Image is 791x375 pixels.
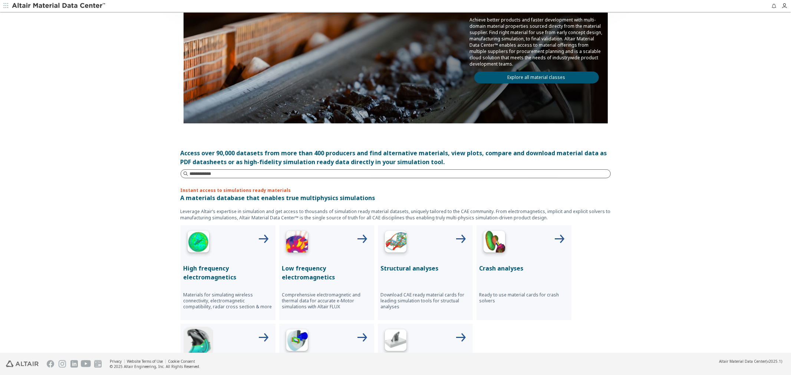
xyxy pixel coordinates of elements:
[184,228,213,258] img: High Frequency Icon
[181,208,611,221] p: Leverage Altair’s expertise in simulation and get access to thousands of simulation ready materia...
[282,228,312,258] img: Low Frequency Icon
[282,264,371,282] p: Low frequency electromagnetics
[381,327,411,356] img: 3D Printing Icon
[110,359,122,364] a: Privacy
[6,361,39,367] img: Altair Engineering
[470,17,603,67] p: Achieve better products and faster development with multi-domain material properties sourced dire...
[184,264,273,282] p: High frequency electromagnetics
[282,292,371,310] p: Comprehensive electromagnetic and thermal data for accurate e-Motor simulations with Altair FLUX
[181,193,611,202] p: A materials database that enables true multiphysics simulations
[184,292,273,310] p: Materials for simulating wireless connectivity, electromagnetic compatibility, radar cross sectio...
[168,359,195,364] a: Cookie Consent
[719,359,766,364] span: Altair Material Data Center
[181,187,611,193] p: Instant access to simulations ready materials
[381,228,411,258] img: Structural Analyses Icon
[381,292,470,310] p: Download CAE ready material cards for leading simulation tools for structual analyses
[110,364,200,369] div: © 2025 Altair Engineering, Inc. All Rights Reserved.
[279,225,374,320] button: Low Frequency IconLow frequency electromagneticsComprehensive electromagnetic and thermal data fo...
[479,264,568,273] p: Crash analyses
[378,225,473,320] button: Structural Analyses IconStructural analysesDownload CAE ready material cards for leading simulati...
[719,359,782,364] div: (v2025.1)
[184,327,213,356] img: Injection Molding Icon
[479,292,568,304] p: Ready to use material cards for crash solvers
[12,2,106,10] img: Altair Material Data Center
[181,149,611,166] div: Access over 90,000 datasets from more than 400 producers and find alternative materials, view plo...
[381,264,470,273] p: Structural analyses
[181,225,276,320] button: High Frequency IconHigh frequency electromagneticsMaterials for simulating wireless connectivity,...
[474,72,599,83] a: Explore all material classes
[127,359,163,364] a: Website Terms of Use
[282,327,312,356] img: Polymer Extrusion Icon
[479,228,509,258] img: Crash Analyses Icon
[477,225,571,320] button: Crash Analyses IconCrash analysesReady to use material cards for crash solvers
